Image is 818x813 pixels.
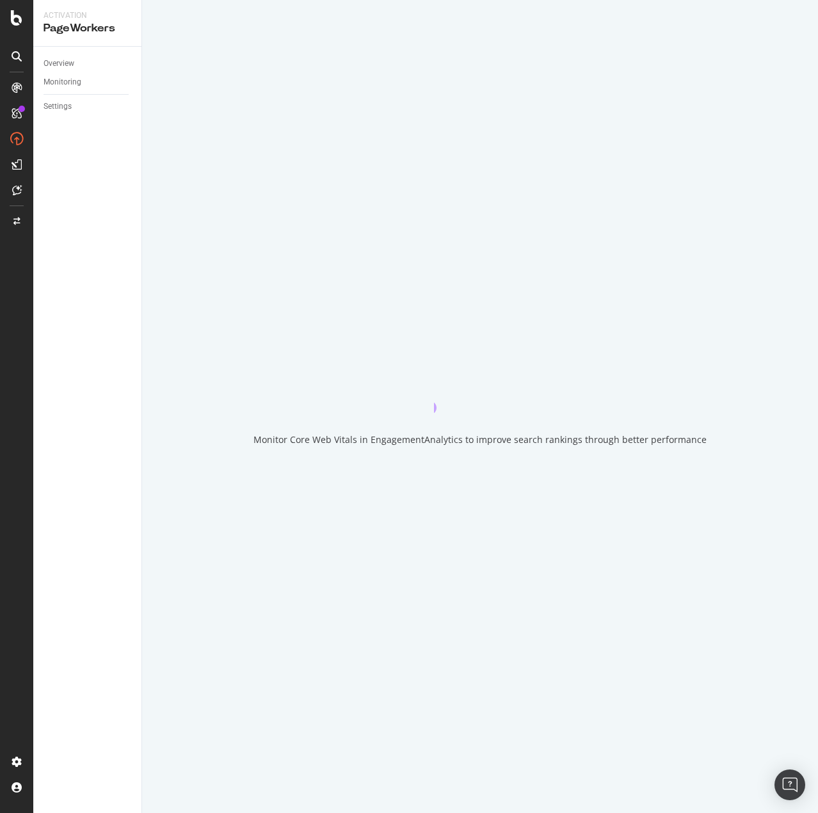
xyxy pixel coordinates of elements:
div: Monitor Core Web Vitals in EngagementAnalytics to improve search rankings through better performance [253,433,707,446]
a: Overview [44,57,132,70]
div: animation [434,367,526,413]
div: Monitoring [44,76,81,89]
div: Open Intercom Messenger [774,769,805,800]
a: Monitoring [44,76,132,89]
a: Settings [44,100,132,113]
div: Activation [44,10,131,21]
div: Settings [44,100,72,113]
div: Overview [44,57,74,70]
div: PageWorkers [44,21,131,36]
